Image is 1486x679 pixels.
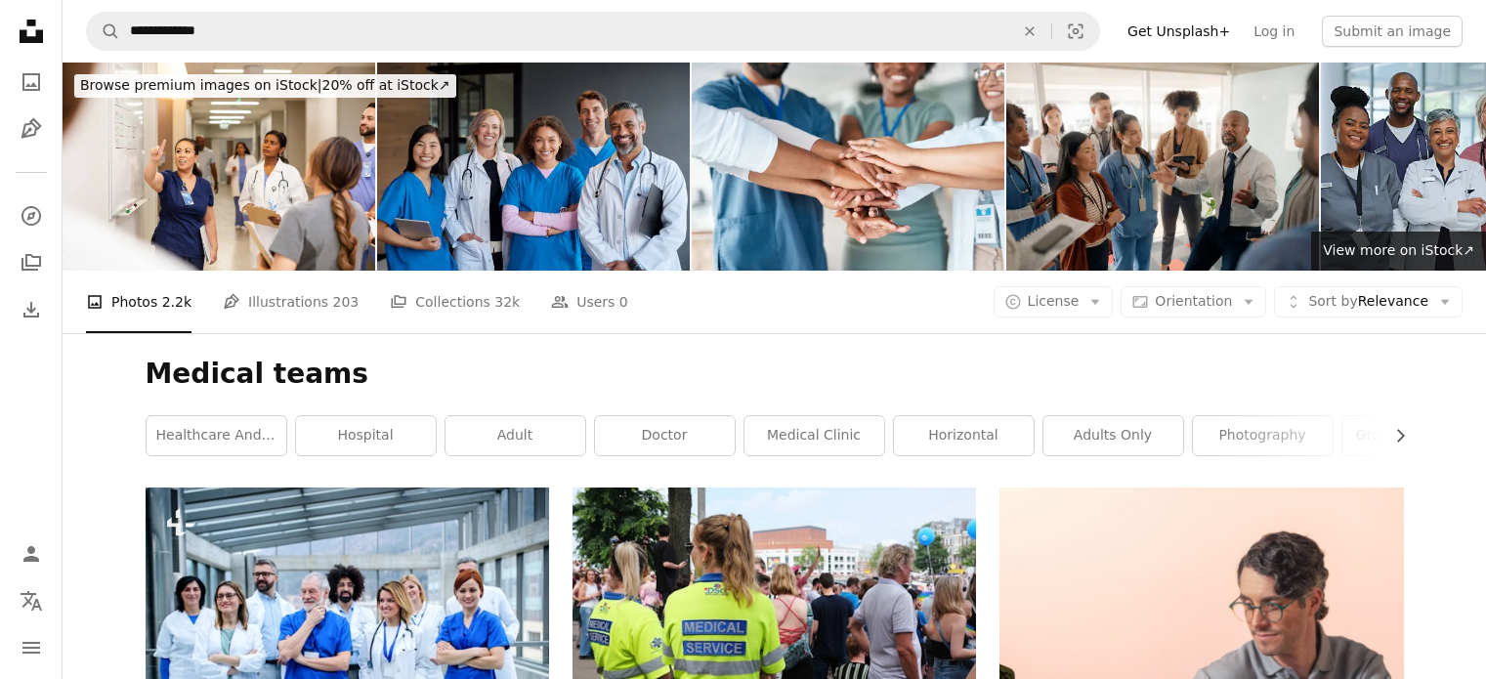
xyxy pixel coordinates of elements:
[894,416,1034,455] a: horizontal
[146,357,1404,392] h1: Medical teams
[87,13,120,50] button: Search Unsplash
[551,271,628,333] a: Users 0
[1311,232,1486,271] a: View more on iStock↗
[12,581,51,620] button: Language
[744,416,884,455] a: medical clinic
[692,63,1004,271] img: Hands together of doctors and nurses in healthcare teamwork, solidarity and support in hospital d...
[1028,293,1080,309] span: License
[1006,63,1319,271] img: Boardroom, discussion and executive talking to staff in hospital for healthcare of patients. Man,...
[1008,13,1051,50] button: Clear
[1121,286,1266,318] button: Orientation
[494,291,520,313] span: 32k
[147,416,286,455] a: healthcare and medicine
[390,271,520,333] a: Collections 32k
[80,77,450,93] span: 20% off at iStock ↗
[446,416,585,455] a: adult
[573,624,976,642] a: A group of people standing around each other
[86,12,1100,51] form: Find visuals sitewide
[296,416,436,455] a: hospital
[1308,293,1357,309] span: Sort by
[1242,16,1306,47] a: Log in
[1116,16,1242,47] a: Get Unsplash+
[377,63,690,271] img: Portrait of happy smiling healthcare team looking at camera
[1274,286,1463,318] button: Sort byRelevance
[1342,416,1482,455] a: group of person
[80,77,321,93] span: Browse premium images on iStock |
[12,109,51,149] a: Illustrations
[619,291,628,313] span: 0
[12,534,51,573] a: Log in / Sign up
[12,243,51,282] a: Collections
[1322,16,1463,47] button: Submit an image
[1193,416,1333,455] a: photography
[1155,293,1232,309] span: Orientation
[146,613,549,630] a: Group of doctors standing on conference, front view portrait of medical team.
[333,291,360,313] span: 203
[223,271,359,333] a: Illustrations 203
[63,63,468,109] a: Browse premium images on iStock|20% off at iStock↗
[595,416,735,455] a: doctor
[12,290,51,329] a: Download History
[1382,416,1404,455] button: scroll list to the right
[1308,292,1428,312] span: Relevance
[12,628,51,667] button: Menu
[1323,242,1474,258] span: View more on iStock ↗
[994,286,1114,318] button: License
[63,63,375,271] img: Young adult female nurse gestures towards the whiteboard while meeting with her team
[1043,416,1183,455] a: adults only
[1052,13,1099,50] button: Visual search
[12,63,51,102] a: Photos
[12,196,51,235] a: Explore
